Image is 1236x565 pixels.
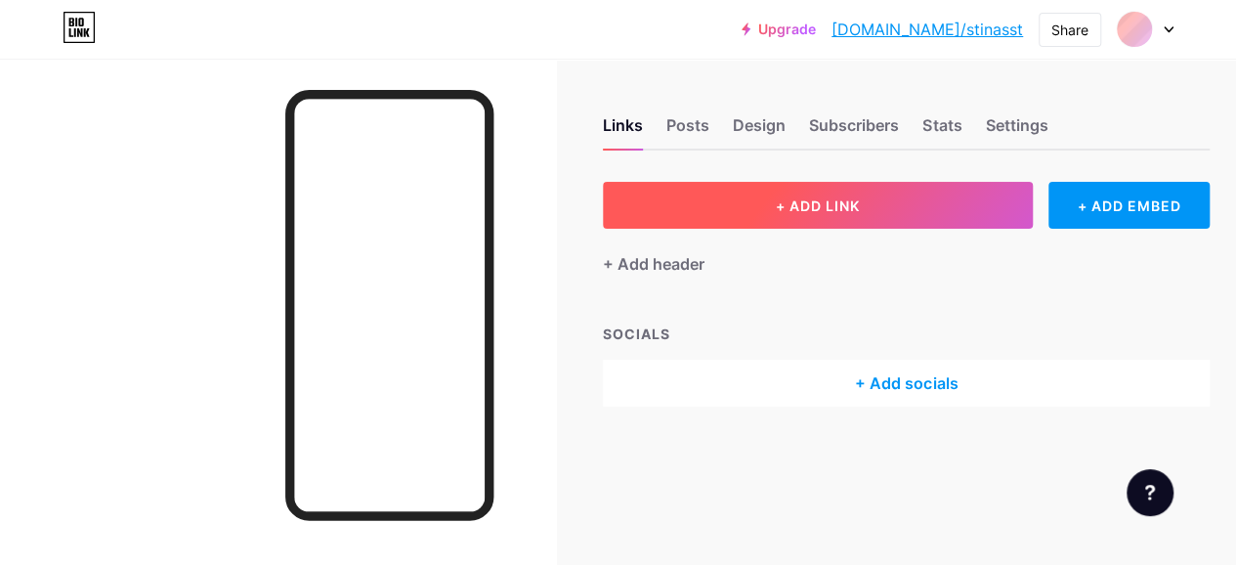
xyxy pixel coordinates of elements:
button: + ADD LINK [603,182,1033,229]
div: SOCIALS [603,324,1210,344]
div: Design [733,113,786,149]
span: + ADD LINK [776,197,860,214]
a: [DOMAIN_NAME]/stinasst [831,18,1023,41]
a: Upgrade [742,22,816,37]
div: + ADD EMBED [1048,182,1210,229]
div: + Add socials [603,360,1210,407]
div: Share [1051,20,1088,40]
div: Stats [922,113,961,149]
div: Links [603,113,643,149]
div: Subscribers [809,113,899,149]
div: + Add header [603,252,704,276]
div: Settings [985,113,1047,149]
div: Posts [666,113,709,149]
